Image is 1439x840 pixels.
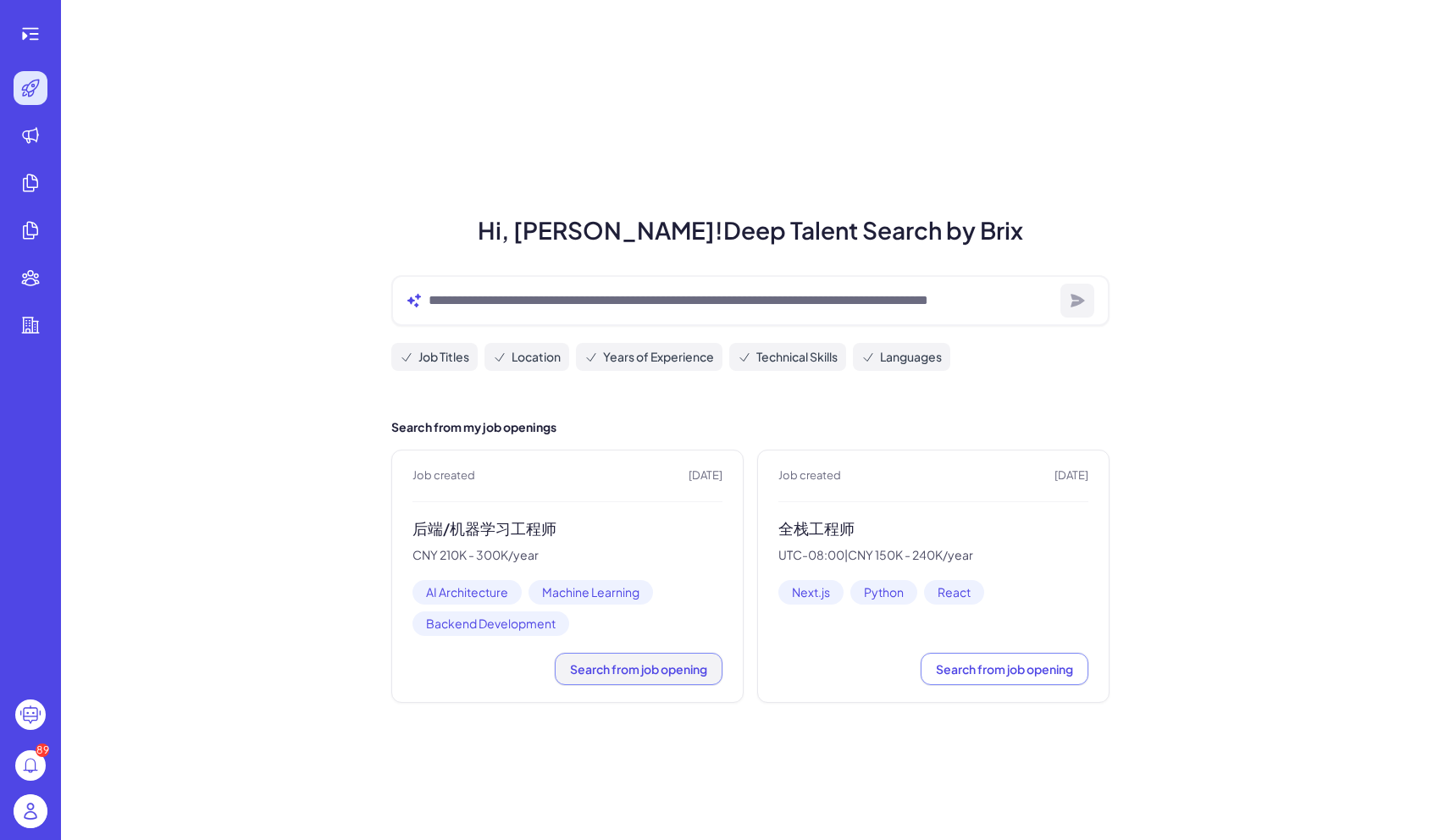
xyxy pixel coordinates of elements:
span: Search from job opening [570,661,707,677]
span: Location [512,348,561,366]
span: Machine Learning [529,580,653,605]
p: CNY 210K - 300K/year [412,548,722,563]
div: 89 [36,743,49,757]
p: UTC-08:00 | CNY 150K - 240K/year [778,548,1088,563]
span: [DATE] [689,467,722,484]
h1: Hi, [PERSON_NAME]! Deep Talent Search by Brix [371,213,1130,248]
span: Next.js [778,580,844,605]
span: Backend Development [412,611,569,636]
span: React [924,580,984,605]
span: Job created [778,467,841,484]
span: Job created [412,467,475,484]
h2: Search from my job openings [391,418,1110,436]
span: Job Titles [418,348,469,366]
span: Years of Experience [603,348,714,366]
span: Languages [880,348,942,366]
span: Technical Skills [756,348,838,366]
span: AI Architecture [412,580,522,605]
h3: 全栈工程师 [778,519,1088,539]
img: user_logo.png [14,794,47,828]
button: Search from job opening [921,653,1088,685]
span: Search from job opening [936,661,1073,677]
button: Search from job opening [555,653,722,685]
span: [DATE] [1054,467,1088,484]
h3: 后端/机器学习工程师 [412,519,722,539]
span: Python [850,580,917,605]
